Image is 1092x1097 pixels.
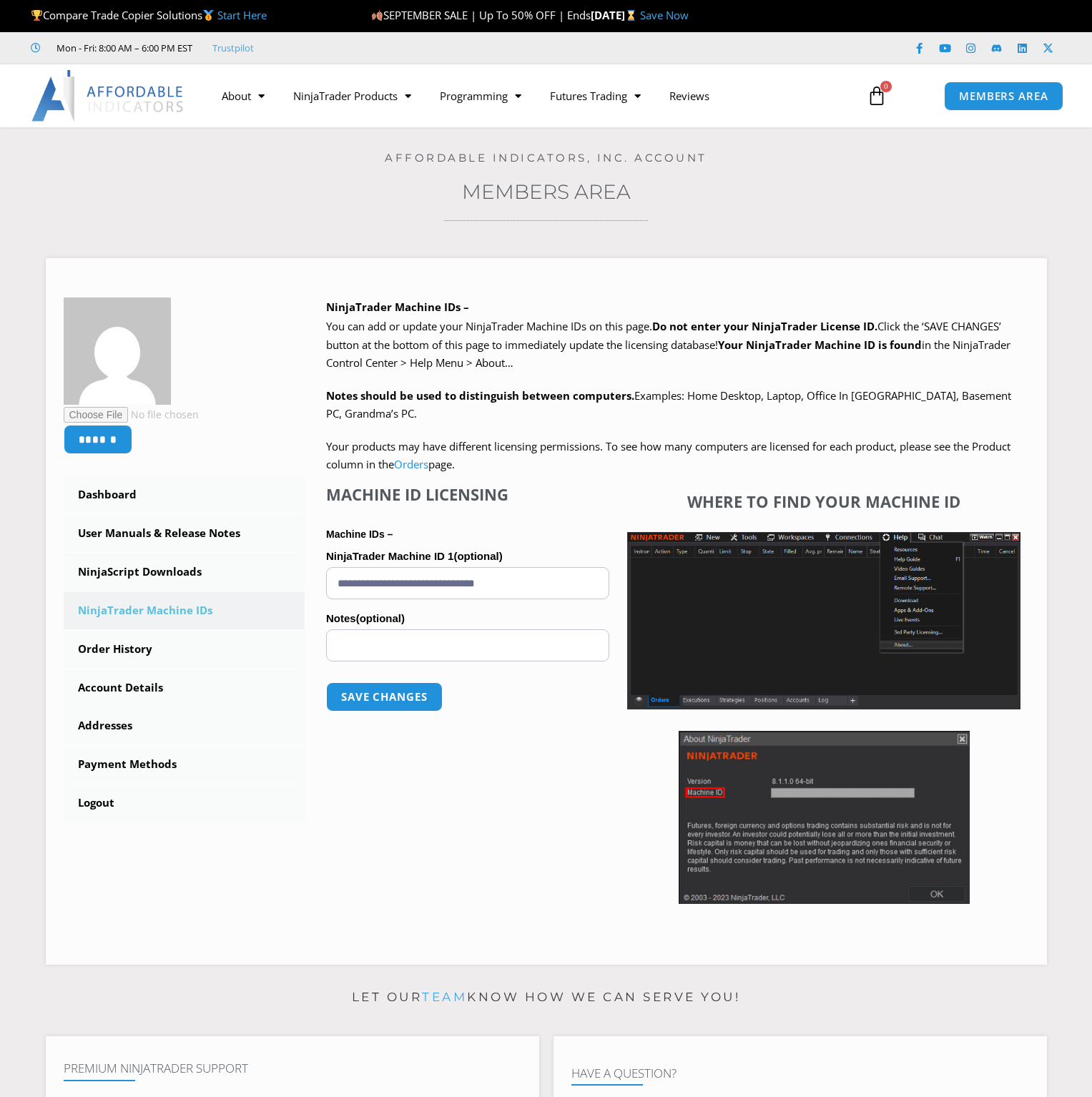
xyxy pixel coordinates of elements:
[640,8,689,22] a: Save Now
[326,319,1010,370] span: Click the ‘SAVE CHANGES’ button at the bottom of this page to immediately update the licensing da...
[655,79,724,112] a: Reviews
[652,319,877,333] b: Do not enter your NinjaTrader License ID.
[326,388,1011,421] span: Examples: Home Desktop, Laptop, Office In [GEOGRAPHIC_DATA], Basement PC, Grandma’s PC.
[453,550,502,562] span: (optional)
[53,39,192,56] span: Mon - Fri: 8:00 AM – 6:00 PM EST
[207,79,852,112] nav: Menu
[959,91,1048,102] span: MEMBERS AREA
[627,492,1020,511] h4: Where to find your Machine ID
[64,1061,521,1076] h4: Premium NinjaTrader Support
[356,612,405,624] span: (optional)
[326,546,609,567] label: NinjaTrader Machine ID 1
[326,439,1010,472] span: Your products may have different licensing permissions. To see how many computers are licensed fo...
[64,297,171,405] img: 214f0573fa568d57881685c5bb4fe1b44c6444418c392fc97bc69996b8347556
[212,39,254,56] a: Trustpilot
[64,784,305,822] a: Logout
[64,476,305,822] nav: Account pages
[64,515,305,552] a: User Manuals & Release Notes
[64,631,305,668] a: Order History
[591,8,640,22] strong: [DATE]
[845,75,908,117] a: 0
[326,388,634,403] strong: Notes should be used to distinguish between computers.
[571,1066,1029,1081] h4: Have A Question?
[627,532,1020,709] img: Screenshot 2025-01-17 1155544 | Affordable Indicators – NinjaTrader
[64,707,305,744] a: Addresses
[326,485,609,503] h4: Machine ID Licensing
[426,79,536,112] a: Programming
[203,10,214,21] img: 🥇
[31,10,42,21] img: 🏆
[64,746,305,783] a: Payment Methods
[944,82,1063,111] a: MEMBERS AREA
[880,81,892,92] span: 0
[217,8,267,22] a: Start Here
[31,8,267,22] span: Compare Trade Copier Solutions
[279,79,426,112] a: NinjaTrader Products
[64,669,305,707] a: Account Details
[31,70,185,122] img: LogoAI | Affordable Indicators – NinjaTrader
[394,457,428,471] a: Orders
[626,10,636,21] img: ⌛
[326,682,443,712] button: Save changes
[326,528,393,540] strong: Machine IDs –
[64,592,305,629] a: NinjaTrader Machine IDs
[679,731,970,904] img: Screenshot 2025-01-17 114931 | Affordable Indicators – NinjaTrader
[371,8,591,22] span: SEPTEMBER SALE | Up To 50% OFF | Ends
[372,10,383,21] img: 🍂
[64,476,305,513] a: Dashboard
[64,554,305,591] a: NinjaScript Downloads
[536,79,655,112] a: Futures Trading
[385,151,707,164] a: Affordable Indicators, Inc. Account
[326,300,469,314] b: NinjaTrader Machine IDs –
[422,990,467,1004] a: team
[718,338,922,352] strong: Your NinjaTrader Machine ID is found
[207,79,279,112] a: About
[326,608,609,629] label: Notes
[46,986,1047,1009] p: Let our know how we can serve you!
[326,319,652,333] span: You can add or update your NinjaTrader Machine IDs on this page.
[462,179,631,204] a: Members Area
